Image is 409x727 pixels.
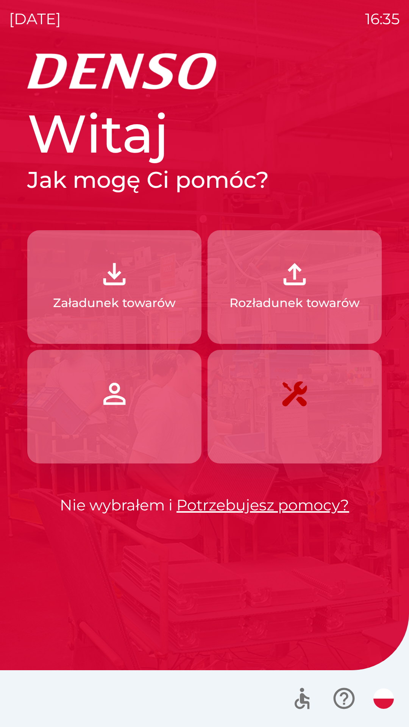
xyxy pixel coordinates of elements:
[9,8,61,30] p: [DATE]
[98,257,131,291] img: 918cc13a-b407-47b8-8082-7d4a57a89498.png
[27,494,382,516] p: Nie wybrałem i
[373,688,394,709] img: pl flag
[27,53,382,89] img: Logo
[27,166,382,194] h2: Jak mogę Ci pomóc?
[27,230,201,344] button: Załadunek towarów
[278,257,311,291] img: 2fb22d7f-6f53-46d3-a092-ee91fce06e5d.png
[365,8,400,30] p: 16:35
[229,294,360,312] p: Rozładunek towarów
[53,294,176,312] p: Załadunek towarów
[176,496,349,514] a: Potrzebujesz pomocy?
[208,230,382,344] button: Rozładunek towarów
[98,377,131,410] img: 072f4d46-cdf8-44b2-b931-d189da1a2739.png
[278,377,311,410] img: 7408382d-57dc-4d4c-ad5a-dca8f73b6e74.png
[27,101,382,166] h1: Witaj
